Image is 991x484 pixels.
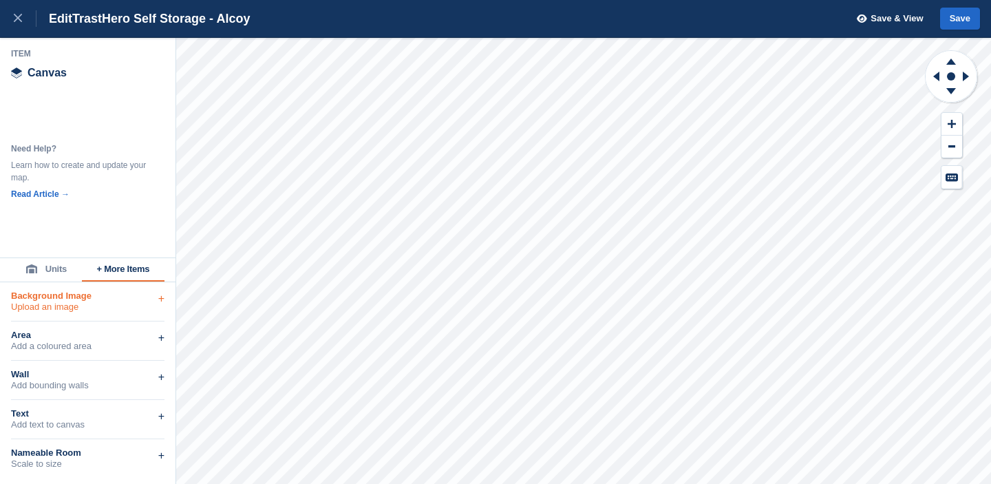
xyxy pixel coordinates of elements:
[11,448,164,459] div: Nameable Room
[11,302,164,313] div: Upload an image
[11,291,164,302] div: Background Image
[11,143,149,155] div: Need Help?
[11,282,164,322] div: Background ImageUpload an image+
[11,322,164,361] div: AreaAdd a coloured area+
[11,48,165,59] div: Item
[158,369,164,386] div: +
[11,439,164,478] div: Nameable RoomScale to size+
[11,341,164,352] div: Add a coloured area
[11,159,149,184] div: Learn how to create and update your map.
[940,8,980,30] button: Save
[11,330,164,341] div: Area
[158,291,164,307] div: +
[82,258,164,282] button: + More Items
[11,408,164,419] div: Text
[11,361,164,400] div: WallAdd bounding walls+
[11,380,164,391] div: Add bounding walls
[871,12,923,25] span: Save & View
[11,419,164,430] div: Add text to canvas
[941,166,962,189] button: Keyboard Shortcuts
[158,408,164,425] div: +
[941,113,962,136] button: Zoom In
[11,459,164,470] div: Scale to size
[11,67,22,78] img: canvas-icn.9d1aba5b.svg
[158,330,164,346] div: +
[11,189,70,199] a: Read Article →
[941,136,962,158] button: Zoom Out
[11,369,164,380] div: Wall
[11,258,82,282] button: Units
[28,67,67,78] span: Canvas
[36,10,250,27] div: Edit TrastHero Self Storage - Alcoy
[849,8,924,30] button: Save & View
[11,400,164,439] div: TextAdd text to canvas+
[158,448,164,464] div: +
